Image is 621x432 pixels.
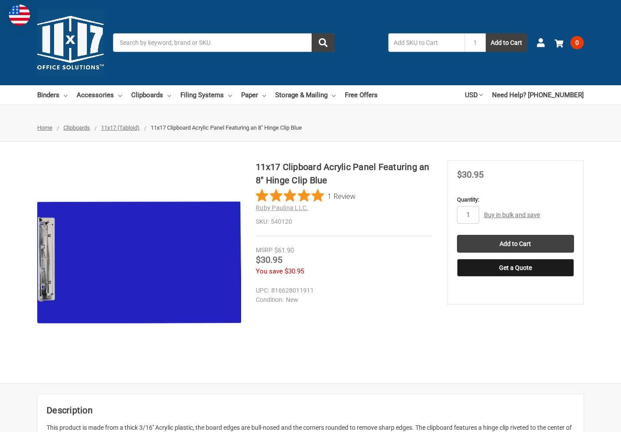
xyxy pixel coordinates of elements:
input: Search by keyword, brand or SKU [113,33,335,52]
span: 1 Review [328,189,355,202]
span: $61.90 [274,246,294,254]
div: MSRP [256,246,273,255]
a: Binders [37,85,67,105]
dt: Condition: [256,295,284,305]
a: 11x17 (Tabloid) [101,124,140,131]
span: $30.95 [285,267,304,275]
a: USD [465,85,483,105]
a: Paper [241,85,266,105]
a: Accessories [77,85,122,105]
img: 11x17.com [37,9,104,76]
button: Add to Cart [486,33,527,52]
a: Home [37,124,52,131]
span: $30.95 [457,169,484,180]
label: Quantity: [457,195,574,204]
span: 0 [570,36,584,49]
a: Storage & Mailing [275,85,336,105]
dd: 816628011911 [256,286,429,295]
input: Add to Cart [457,235,574,253]
button: Rated 5 out of 5 stars from 1 reviews. Jump to reviews. [256,189,355,202]
h2: Description [47,404,574,417]
span: 11x17 Clipboard Acrylic Panel Featuring an 8" Hinge Clip Blue [151,124,302,131]
span: $30.95 [256,254,282,265]
a: Clipboards [131,85,171,105]
a: Ruby Paulina LLC. [256,204,308,211]
a: Free Offers [345,85,378,105]
img: duty and tax information for United States [9,4,30,26]
dt: SKU: [256,217,269,226]
a: Buy in bulk and save [484,211,540,218]
img: 11x17 Clipboard Acrylic Panel Featuring an 8" Hinge Clip Blue [37,160,241,365]
a: Clipboards [63,124,90,131]
a: 0 [555,31,584,54]
a: Filing Systems [180,85,232,105]
button: Get a Quote [457,259,574,277]
dd: 540120 [256,217,433,226]
a: Need Help? [PHONE_NUMBER] [492,85,584,105]
h1: 11x17 Clipboard Acrylic Panel Featuring an 8" Hinge Clip Blue [256,160,433,187]
dd: New [256,295,429,305]
input: Add SKU to Cart [388,33,465,52]
dt: UPC: [256,286,269,295]
span: You save [256,267,283,275]
iframe: Google Customer Reviews [548,408,621,432]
